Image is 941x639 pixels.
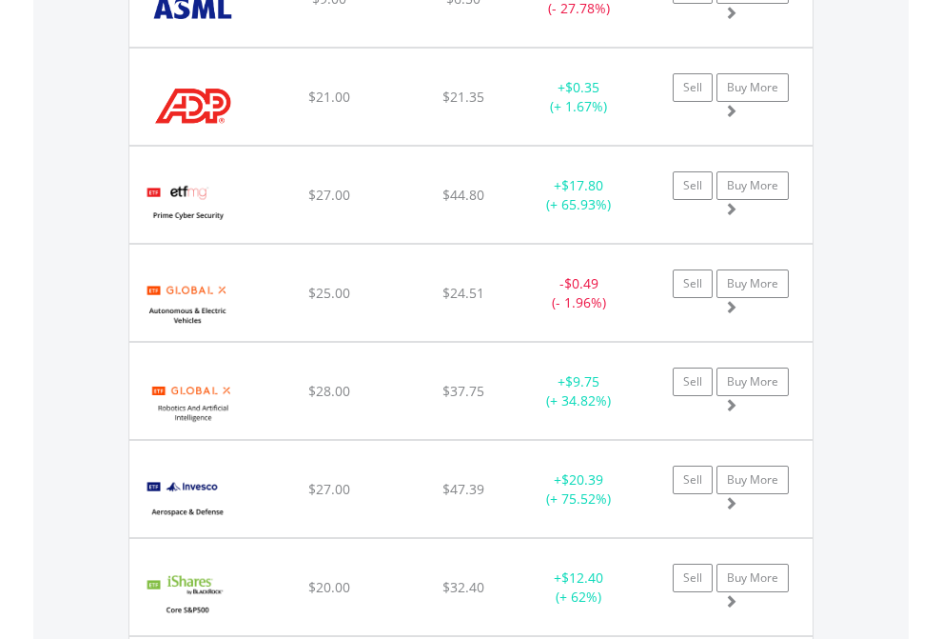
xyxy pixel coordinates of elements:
img: EQU.US.DRIV.png [139,269,235,336]
a: Sell [673,73,713,102]
img: EQU.US.HACK.png [139,170,235,238]
div: + (+ 75.52%) [520,470,638,509]
a: Buy More [716,368,789,396]
span: $27.00 [308,186,350,204]
span: $21.00 [308,88,350,106]
a: Sell [673,564,713,592]
span: $47.39 [442,480,484,498]
span: $32.40 [442,578,484,596]
span: $21.35 [442,88,484,106]
span: $12.40 [561,569,603,587]
div: - (- 1.96%) [520,274,638,312]
span: $28.00 [308,382,350,400]
img: EQU.US.PPA.png [139,465,235,532]
a: Buy More [716,270,789,298]
a: Sell [673,466,713,494]
a: Buy More [716,466,789,494]
div: + (+ 34.82%) [520,372,638,410]
img: EQU.US.BOTZ.png [139,367,248,434]
a: Sell [673,368,713,396]
div: + (+ 62%) [520,569,638,607]
span: $0.35 [565,78,599,96]
div: + (+ 65.93%) [520,176,638,214]
span: $20.00 [308,578,350,596]
span: $20.39 [561,470,603,489]
span: $27.00 [308,480,350,498]
span: $44.80 [442,186,484,204]
a: Sell [673,171,713,200]
a: Buy More [716,73,789,102]
div: + (+ 1.67%) [520,78,638,116]
span: $37.75 [442,382,484,400]
img: EQU.US.IVV.png [139,563,235,630]
a: Sell [673,270,713,298]
img: EQU.US.ADP.png [139,72,246,140]
a: Buy More [716,171,789,200]
span: $24.51 [442,284,484,302]
a: Buy More [716,564,789,592]
span: $17.80 [561,176,603,194]
span: $0.49 [564,274,598,292]
span: $9.75 [565,372,599,390]
span: $25.00 [308,284,350,302]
